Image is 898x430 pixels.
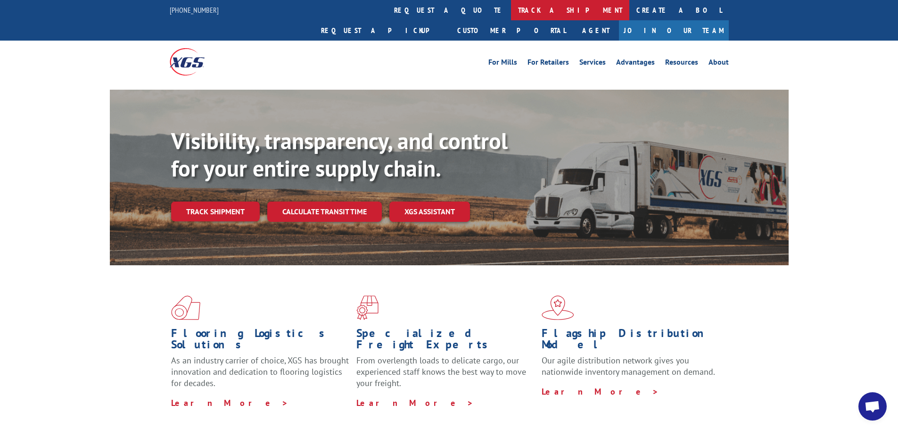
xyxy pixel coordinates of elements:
a: Agent [573,20,619,41]
a: Learn More > [356,397,474,408]
a: Services [579,59,606,69]
a: Advantages [616,59,655,69]
a: For Retailers [527,59,569,69]
div: Open chat [858,392,887,421]
h1: Flooring Logistics Solutions [171,328,349,355]
img: xgs-icon-flagship-distribution-model-red [542,295,574,320]
a: Customer Portal [450,20,573,41]
a: For Mills [488,59,517,69]
img: xgs-icon-focused-on-flooring-red [356,295,379,320]
a: About [709,59,729,69]
a: Learn More > [542,386,659,397]
a: XGS ASSISTANT [389,202,470,222]
span: As an industry carrier of choice, XGS has brought innovation and dedication to flooring logistics... [171,355,349,388]
a: Learn More > [171,397,288,408]
a: Calculate transit time [267,202,382,222]
a: Resources [665,59,698,69]
h1: Flagship Distribution Model [542,328,720,355]
a: [PHONE_NUMBER] [170,5,219,15]
p: From overlength loads to delicate cargo, our experienced staff knows the best way to move your fr... [356,355,535,397]
span: Our agile distribution network gives you nationwide inventory management on demand. [542,355,715,377]
img: xgs-icon-total-supply-chain-intelligence-red [171,295,200,320]
h1: Specialized Freight Experts [356,328,535,355]
b: Visibility, transparency, and control for your entire supply chain. [171,126,508,183]
a: Join Our Team [619,20,729,41]
a: Track shipment [171,202,260,221]
a: Request a pickup [314,20,450,41]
